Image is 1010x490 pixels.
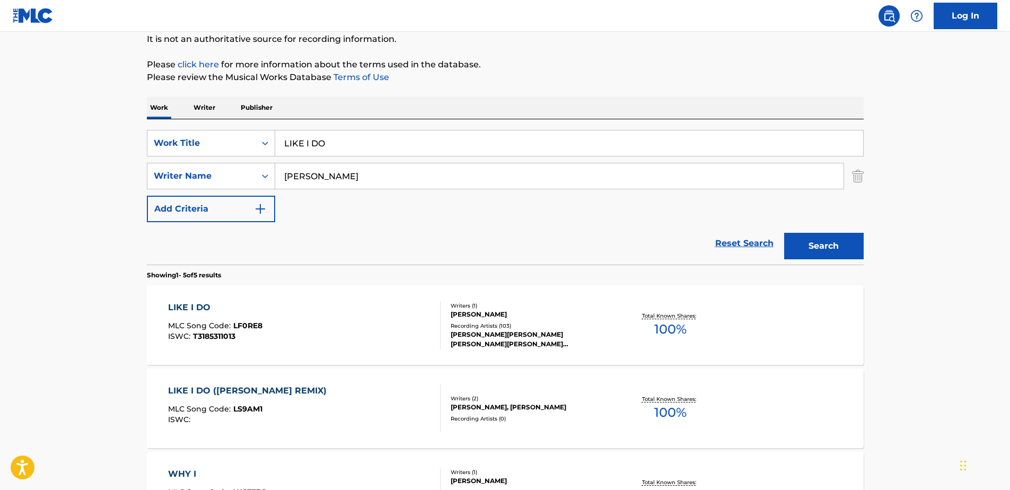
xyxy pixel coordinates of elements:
[910,10,923,22] img: help
[147,270,221,280] p: Showing 1 - 5 of 5 results
[642,395,699,403] p: Total Known Shares:
[178,59,219,69] a: click here
[451,310,611,319] div: [PERSON_NAME]
[147,71,864,84] p: Please review the Musical Works Database
[147,33,864,46] p: It is not an authoritative source for recording information.
[906,5,927,27] div: Help
[147,196,275,222] button: Add Criteria
[168,468,267,480] div: WHY I
[960,450,967,482] div: Drag
[147,369,864,448] a: LIKE I DO ([PERSON_NAME] REMIX)MLC Song Code:LS9AM1ISWC:Writers (2)[PERSON_NAME], [PERSON_NAME]Re...
[451,302,611,310] div: Writers ( 1 )
[193,331,235,341] span: T3185311013
[451,468,611,476] div: Writers ( 1 )
[654,320,687,339] span: 100 %
[154,170,249,182] div: Writer Name
[190,97,218,119] p: Writer
[168,415,193,424] span: ISWC :
[451,322,611,330] div: Recording Artists ( 103 )
[879,5,900,27] a: Public Search
[883,10,895,22] img: search
[168,321,233,330] span: MLC Song Code :
[331,72,389,82] a: Terms of Use
[451,330,611,349] div: [PERSON_NAME][PERSON_NAME][PERSON_NAME][PERSON_NAME][PERSON_NAME]TAJOR
[147,97,171,119] p: Work
[154,137,249,150] div: Work Title
[168,384,332,397] div: LIKE I DO ([PERSON_NAME] REMIX)
[233,404,262,414] span: LS9AM1
[451,402,611,412] div: [PERSON_NAME], [PERSON_NAME]
[710,232,779,255] a: Reset Search
[233,321,262,330] span: LF0RE8
[654,403,687,422] span: 100 %
[168,331,193,341] span: ISWC :
[147,130,864,265] form: Search Form
[451,415,611,423] div: Recording Artists ( 0 )
[147,58,864,71] p: Please for more information about the terms used in the database.
[254,203,267,215] img: 9d2ae6d4665cec9f34b9.svg
[168,301,262,314] div: LIKE I DO
[642,312,699,320] p: Total Known Shares:
[451,395,611,402] div: Writers ( 2 )
[852,163,864,189] img: Delete Criterion
[451,476,611,486] div: [PERSON_NAME]
[13,8,54,23] img: MLC Logo
[238,97,276,119] p: Publisher
[147,285,864,365] a: LIKE I DOMLC Song Code:LF0RE8ISWC:T3185311013Writers (1)[PERSON_NAME]Recording Artists (103)[PERS...
[168,404,233,414] span: MLC Song Code :
[642,478,699,486] p: Total Known Shares:
[784,233,864,259] button: Search
[957,439,1010,490] iframe: Chat Widget
[934,3,997,29] a: Log In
